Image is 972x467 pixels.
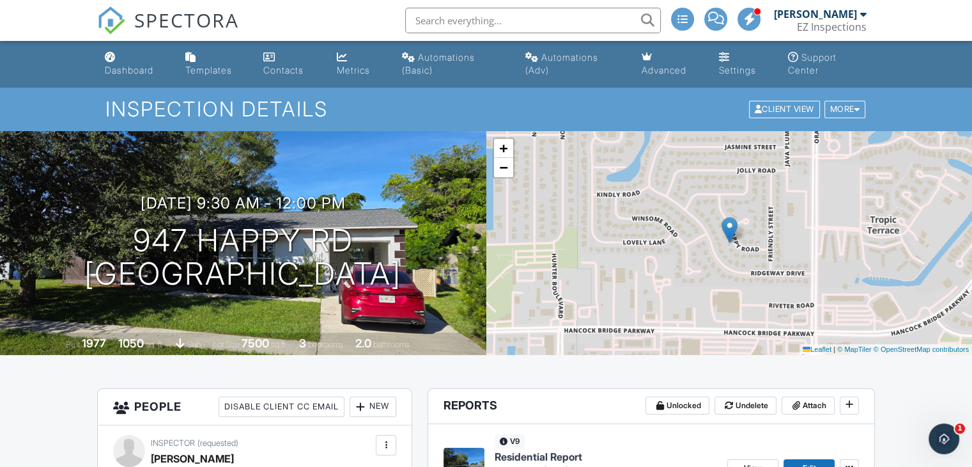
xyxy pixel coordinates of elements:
[98,389,412,425] h3: People
[141,194,346,212] h3: [DATE] 9:30 am - 12:00 pm
[105,98,867,120] h1: Inspection Details
[833,345,835,353] span: |
[185,65,232,75] div: Templates
[642,65,686,75] div: Advanced
[837,345,872,353] a: © MapTiler
[337,65,370,75] div: Metrics
[308,340,343,349] span: bedrooms
[151,438,195,448] span: Inspector
[180,46,249,83] a: Templates
[197,438,238,448] span: (requested)
[748,104,823,113] a: Client View
[332,46,387,83] a: Metrics
[955,423,965,434] span: 1
[66,340,80,349] span: Built
[721,217,737,243] img: Marker
[97,6,125,35] img: The Best Home Inspection Software - Spectora
[636,46,704,83] a: Advanced
[774,8,857,20] div: [PERSON_NAME]
[494,139,513,158] a: Zoom in
[749,101,820,118] div: Client View
[499,140,507,156] span: +
[929,423,959,454] iframe: Intercom live chat
[355,336,371,350] div: 2.0
[373,340,410,349] span: bathrooms
[100,46,170,83] a: Dashboard
[219,397,344,417] div: Disable Client CC Email
[824,101,866,118] div: More
[499,159,507,175] span: −
[797,20,867,33] div: EZ Inspections
[105,65,153,75] div: Dashboard
[299,336,306,350] div: 3
[719,65,756,75] div: Settings
[84,224,401,292] h1: 947 Happy Rd [GEOGRAPHIC_DATA]
[788,52,837,75] div: Support Center
[803,345,831,353] a: Leaflet
[350,397,396,417] div: New
[263,65,304,75] div: Contacts
[402,52,475,75] div: Automations (Basic)
[520,46,626,83] a: Automations (Advanced)
[494,158,513,177] a: Zoom out
[82,336,106,350] div: 1977
[525,52,598,75] div: Automations (Adv)
[783,46,872,83] a: Support Center
[874,345,969,353] a: © OpenStreetMap contributors
[146,340,164,349] span: sq. ft.
[397,46,509,83] a: Automations (Basic)
[258,46,321,83] a: Contacts
[213,340,240,349] span: Lot Size
[118,336,144,350] div: 1050
[242,336,269,350] div: 7500
[405,8,661,33] input: Search everything...
[97,17,239,44] a: SPECTORA
[714,46,773,83] a: Settings
[187,340,201,349] span: slab
[134,6,239,33] span: SPECTORA
[271,340,287,349] span: sq.ft.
